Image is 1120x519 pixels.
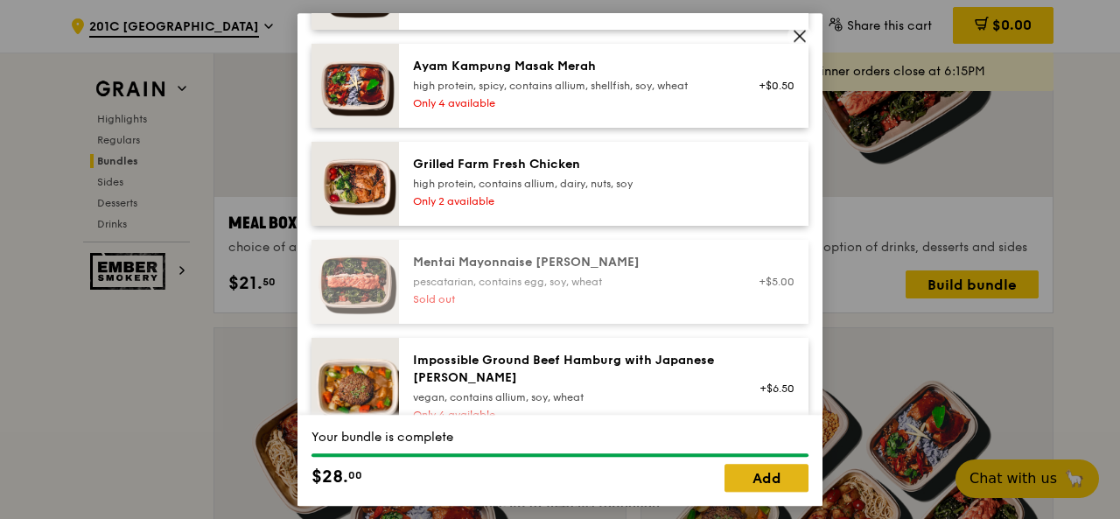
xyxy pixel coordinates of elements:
img: daily_normal_Mentai-Mayonnaise-Aburi-Salmon-HORZ.jpg [311,240,399,324]
div: Only 4 available [413,408,727,422]
div: Your bundle is complete [311,429,808,446]
img: daily_normal_HORZ-Grilled-Farm-Fresh-Chicken.jpg [311,142,399,226]
div: Sold out [413,292,727,306]
div: pescatarian, contains egg, soy, wheat [413,275,727,289]
div: Grilled Farm Fresh Chicken [413,156,727,173]
div: high protein, contains allium, dairy, nuts, soy [413,177,727,191]
img: daily_normal_Ayam_Kampung_Masak_Merah_Horizontal_.jpg [311,44,399,128]
div: +$5.00 [748,275,794,289]
span: $28. [311,464,348,490]
div: Mentai Mayonnaise [PERSON_NAME] [413,254,727,271]
div: Impossible Ground Beef Hamburg with Japanese [PERSON_NAME] [413,352,727,387]
div: +$6.50 [748,382,794,396]
div: vegan, contains allium, soy, wheat [413,390,727,404]
img: daily_normal_HORZ-Impossible-Hamburg-With-Japanese-Curry.jpg [311,338,399,439]
div: high protein, spicy, contains allium, shellfish, soy, wheat [413,79,727,93]
div: +$0.50 [748,79,794,93]
a: Add [724,464,808,492]
div: Only 2 available [413,194,727,208]
span: 00 [348,468,362,482]
div: Ayam Kampung Masak Merah [413,58,727,75]
div: Only 4 available [413,96,727,110]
